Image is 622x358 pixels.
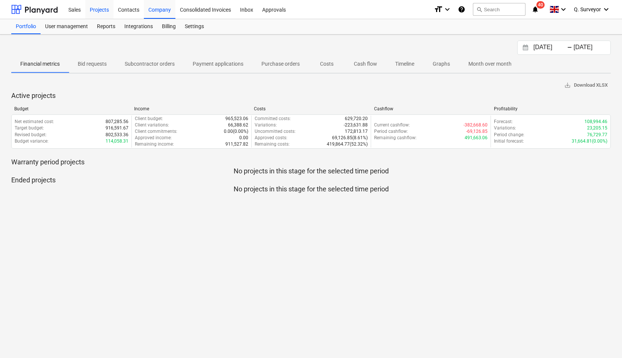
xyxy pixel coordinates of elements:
p: Costs [318,60,336,68]
a: Settings [180,19,208,34]
i: keyboard_arrow_down [443,5,452,14]
p: 419,864.77 ( 52.32% ) [327,141,368,147]
p: Subcontractor orders [125,60,175,68]
p: 807,285.56 [106,119,128,125]
p: Variations : [494,125,516,131]
div: Cashflow [374,106,488,111]
p: Remaining cashflow : [374,135,417,141]
p: 69,126.85 ( 8.61% ) [332,135,368,141]
div: Costs [254,106,368,111]
p: 629,720.20 [345,116,368,122]
span: save_alt [564,82,571,89]
p: 916,591.67 [106,125,128,131]
span: Download XLSX [564,81,608,90]
div: Income [134,106,248,111]
button: Download XLSX [561,80,611,91]
span: Q. Surveyor [574,6,601,12]
p: -223,631.88 [344,122,368,128]
a: Portfolio [11,19,41,34]
p: Payment applications [193,60,243,68]
div: - [567,45,572,50]
p: Committed costs : [255,116,291,122]
p: -69,126.85 [466,128,488,135]
p: 108,994.46 [584,119,607,125]
a: Reports [92,19,120,34]
i: notifications [531,5,539,14]
div: Profitability [494,106,608,111]
p: Net estimated cost : [15,119,54,125]
p: 965,523.06 [225,116,248,122]
p: Period change : [494,132,524,138]
i: format_size [434,5,443,14]
p: Remaining income : [135,141,174,147]
p: Cash flow [354,60,377,68]
p: Current cashflow : [374,122,410,128]
p: -382,668.60 [463,122,488,128]
p: Approved costs : [255,135,287,141]
a: User management [41,19,92,34]
p: No projects in this stage for the selected time period [11,167,611,176]
p: No projects in this stage for the selected time period [11,185,611,194]
p: 491,663.06 [465,135,488,141]
p: Client commitments : [135,128,177,135]
p: Target budget : [15,125,44,131]
p: 23,205.15 [587,125,607,131]
p: Client budget : [135,116,163,122]
input: Start Date [532,42,570,53]
p: Active projects [11,91,611,100]
a: Integrations [120,19,157,34]
p: Approved income : [135,135,172,141]
p: 0.00 ( 0.00% ) [224,128,248,135]
span: 40 [536,1,545,9]
p: Timeline [395,60,414,68]
p: 31,664.81 ( 0.00% ) [572,138,607,144]
p: 0.00 [239,135,248,141]
input: End Date [572,42,610,53]
div: Budget [14,106,128,111]
p: 66,388.62 [228,122,248,128]
p: Uncommitted costs : [255,128,296,135]
p: Remaining costs : [255,141,290,147]
p: 172,813.17 [345,128,368,135]
p: Financial metrics [20,60,60,68]
p: Client variations : [135,122,169,128]
i: keyboard_arrow_down [602,5,611,14]
p: 76,729.77 [587,132,607,138]
p: Budget variance : [15,138,48,144]
p: Graphs [432,60,450,68]
button: Search [473,3,525,16]
p: Warranty period projects [11,158,611,167]
p: Variations : [255,122,277,128]
p: 114,058.31 [106,138,128,144]
i: Knowledge base [458,5,465,14]
p: Period cashflow : [374,128,408,135]
p: Bid requests [78,60,107,68]
a: Billing [157,19,180,34]
p: 802,533.36 [106,132,128,138]
p: 911,527.82 [225,141,248,147]
button: Interact with the calendar and add the check-in date for your trip. [519,44,532,52]
p: Purchase orders [261,60,300,68]
p: Initial forecast : [494,138,524,144]
p: Revised budget : [15,132,47,138]
p: Ended projects [11,176,611,185]
p: Forecast : [494,119,513,125]
p: Month over month [468,60,512,68]
i: keyboard_arrow_down [559,5,568,14]
span: search [476,6,482,12]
